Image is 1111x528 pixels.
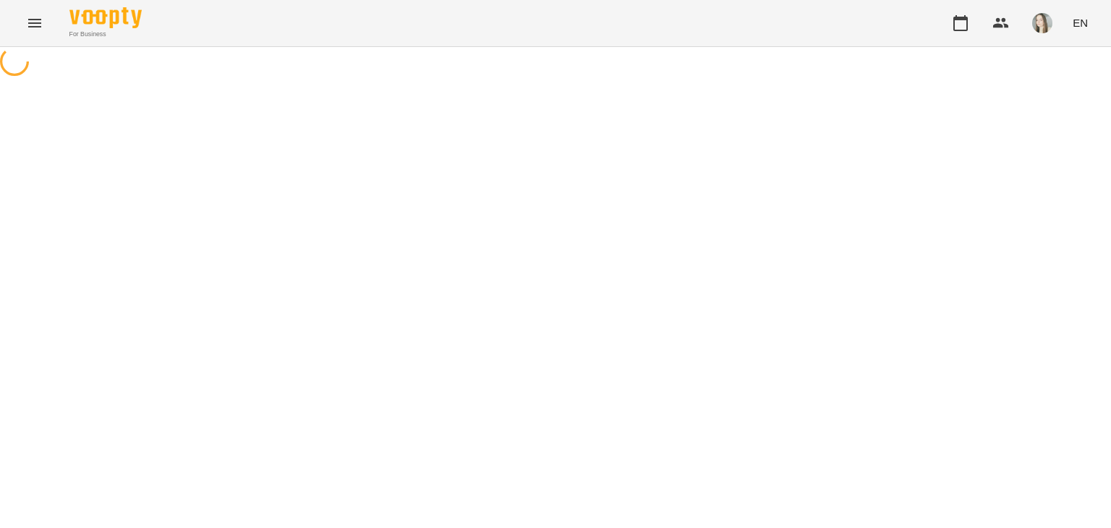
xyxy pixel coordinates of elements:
[69,7,142,28] img: Voopty Logo
[1032,13,1052,33] img: a8d7fb5a1d89beb58b3ded8a11ed441a.jpeg
[1067,9,1094,36] button: EN
[1073,15,1088,30] span: EN
[17,6,52,41] button: Menu
[69,30,142,39] span: For Business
